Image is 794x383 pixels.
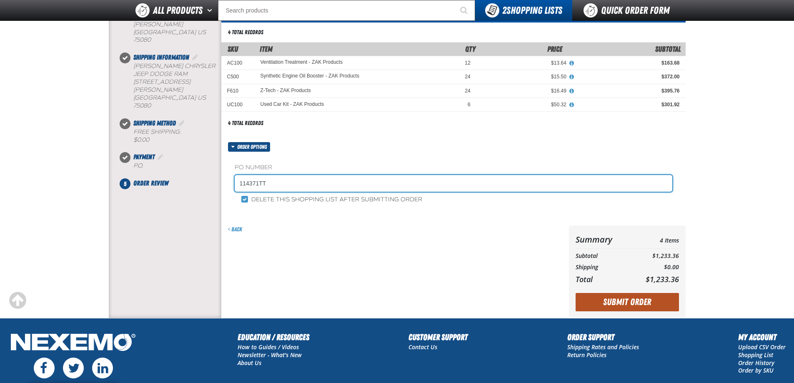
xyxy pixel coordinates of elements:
span: 24 [465,88,470,94]
th: Total [576,273,630,286]
span: Payment [133,153,155,161]
span: [PERSON_NAME] [133,21,183,28]
div: $395.76 [578,88,680,94]
div: $50.32 [482,101,566,108]
td: F610 [221,84,255,98]
th: Summary [576,232,630,247]
li: Payment. Step 4 of 5. Completed [125,152,221,178]
span: $1,233.36 [646,274,679,284]
label: PO Number [235,164,672,172]
span: [GEOGRAPHIC_DATA] [133,94,196,101]
div: $163.68 [578,60,680,66]
h2: Education / Resources [238,331,309,343]
span: Qty [465,45,476,53]
span: Item [260,45,273,53]
span: US [198,94,206,101]
button: View All Prices for Ventilation Treatment - ZAK Products [566,60,577,67]
span: 5 [120,178,130,189]
a: Edit Shipping Information [191,53,199,61]
a: Upload CSV Order [738,343,786,351]
div: $301.92 [578,101,680,108]
label: Delete this shopping list after submitting order [241,196,422,204]
span: 12 [465,60,470,66]
a: About Us [238,359,261,367]
a: Shopping List [738,351,773,359]
span: [GEOGRAPHIC_DATA] [133,29,196,36]
td: UC100 [221,98,255,111]
th: Shipping [576,262,630,273]
td: $1,233.36 [629,250,679,262]
button: View All Prices for Synthetic Engine Oil Booster - ZAK Products [566,73,577,81]
span: Order options [237,142,270,152]
div: $15.50 [482,73,566,80]
td: C500 [221,70,255,84]
a: Z-Tech - ZAK Products [260,88,311,93]
span: Subtotal [655,45,681,53]
div: Free Shipping: [133,128,221,144]
a: Edit Payment [156,153,165,161]
a: Order by SKU [738,366,774,374]
div: Scroll to the top [8,291,27,310]
td: $0.00 [629,262,679,273]
a: Shipping Rates and Policies [567,343,639,351]
a: Synthetic Engine Oil Booster - ZAK Products [260,73,359,79]
button: Order options [228,142,271,152]
span: Price [547,45,562,53]
span: Shopping Lists [502,5,562,16]
a: Return Policies [567,351,606,359]
a: SKU [228,45,238,53]
a: Used Car Kit - ZAK Products [260,101,324,107]
a: Back [228,226,242,233]
bdo: 75080 [133,36,151,43]
button: View All Prices for Z-Tech - ZAK Products [566,88,577,95]
h2: My Account [738,331,786,343]
a: Newsletter - What's New [238,351,302,359]
input: Delete this shopping list after submitting order [241,196,248,203]
button: Submit Order [576,293,679,311]
div: $13.64 [482,60,566,66]
td: AC100 [221,56,255,70]
div: 4 total records [228,119,263,127]
span: 6 [468,102,471,108]
bdo: 75080 [133,102,151,109]
th: Subtotal [576,250,630,262]
a: Contact Us [408,343,437,351]
td: 4 Items [629,232,679,247]
li: Shipping Information. Step 2 of 5. Completed [125,53,221,118]
span: US [198,29,206,36]
span: Shipping Method [133,119,176,127]
a: Order History [738,359,774,367]
li: Shipping Method. Step 3 of 5. Completed [125,118,221,153]
img: Nexemo Logo [8,331,138,355]
h2: Customer Support [408,331,468,343]
div: 4 total records [228,28,263,36]
strong: $0.00 [133,136,149,143]
span: Order Review [133,179,168,187]
span: [STREET_ADDRESS] [133,78,190,85]
div: P.O. [133,162,221,170]
div: $16.49 [482,88,566,94]
span: All Products [153,3,203,18]
strong: 2 [502,5,506,16]
button: View All Prices for Used Car Kit - ZAK Products [566,101,577,109]
h2: Order Support [567,331,639,343]
div: $372.00 [578,73,680,80]
span: [PERSON_NAME] [133,86,183,93]
a: Edit Shipping Method [178,119,186,127]
span: Shipping Information [133,53,189,61]
span: [PERSON_NAME] Chrysler Jeep Dodge Ram [133,63,215,78]
li: Order Review. Step 5 of 5. Not Completed [125,178,221,188]
span: 24 [465,74,470,80]
a: How to Guides / Videos [238,343,299,351]
a: Ventilation Treatment - ZAK Products [260,60,343,65]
